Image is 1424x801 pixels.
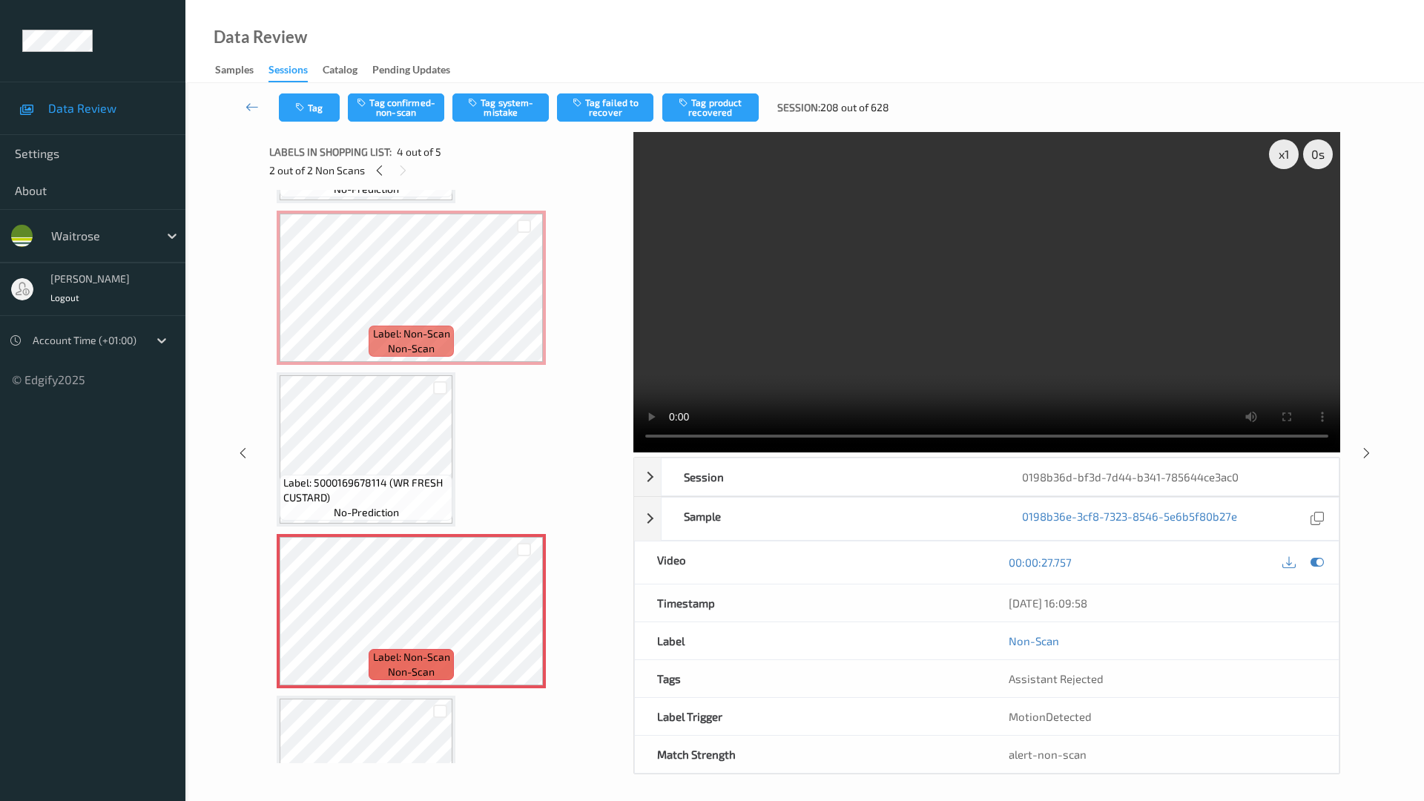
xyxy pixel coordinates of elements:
div: Sessions [268,62,308,82]
button: Tag [279,93,340,122]
span: Assistant Rejected [1009,672,1104,685]
div: x 1 [1269,139,1299,169]
div: 0 s [1303,139,1333,169]
div: Label [635,622,987,659]
a: Non-Scan [1009,633,1059,648]
div: alert-non-scan [1009,747,1316,762]
div: 0198b36d-bf3d-7d44-b341-785644ce3ac0 [1000,458,1339,495]
button: Tag product recovered [662,93,759,122]
div: Label Trigger [635,698,987,735]
span: Session: [777,100,820,115]
div: MotionDetected [986,698,1339,735]
div: Sample0198b36e-3cf8-7323-8546-5e6b5f80b27e [634,497,1339,541]
span: Labels in shopping list: [269,145,392,159]
a: Sessions [268,60,323,82]
span: non-scan [388,665,435,679]
div: 2 out of 2 Non Scans [269,161,623,179]
div: Pending Updates [372,62,450,81]
div: Samples [215,62,254,81]
a: 00:00:27.757 [1009,555,1072,570]
div: Session [662,458,1001,495]
span: Label: Non-Scan [373,326,450,341]
a: Samples [215,60,268,81]
span: Label: 5000169678114 (WR FRESH CUSTARD) [283,475,449,505]
div: Match Strength [635,736,987,773]
span: 208 out of 628 [820,100,889,115]
a: Pending Updates [372,60,465,81]
div: Tags [635,660,987,697]
div: Data Review [214,30,307,44]
div: Video [635,541,987,584]
div: Session0198b36d-bf3d-7d44-b341-785644ce3ac0 [634,458,1339,496]
div: [DATE] 16:09:58 [1009,596,1316,610]
div: Timestamp [635,584,987,622]
div: Catalog [323,62,357,81]
button: Tag system-mistake [452,93,549,122]
button: Tag failed to recover [557,93,653,122]
div: Sample [662,498,1001,540]
span: non-scan [388,341,435,356]
span: no-prediction [334,505,399,520]
button: Tag confirmed-non-scan [348,93,444,122]
a: Catalog [323,60,372,81]
span: 4 out of 5 [397,145,441,159]
span: Label: Non-Scan [373,650,450,665]
a: 0198b36e-3cf8-7323-8546-5e6b5f80b27e [1022,509,1237,529]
